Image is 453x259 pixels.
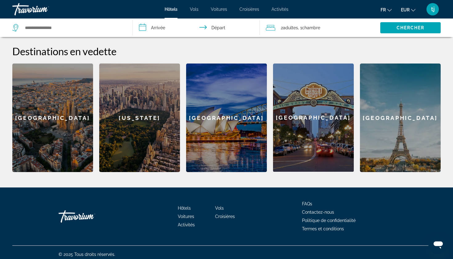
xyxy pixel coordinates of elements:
[302,226,344,231] a: Termes et conditions
[12,45,441,57] h2: Destinations en vedette
[425,3,441,16] button: User Menu
[271,7,288,12] a: Activités
[215,214,235,219] a: Croisières
[401,7,410,12] span: EUR
[360,64,441,172] a: [GEOGRAPHIC_DATA]
[283,25,298,30] span: Adultes
[431,6,435,12] span: tj
[59,207,120,226] a: Travorium
[302,218,356,223] a: Politique de confidentialité
[273,64,354,172] div: [GEOGRAPHIC_DATA]
[190,7,198,12] a: Vols
[12,64,93,172] a: [GEOGRAPHIC_DATA]
[239,7,259,12] a: Croisières
[260,18,380,37] button: Travelers: 2 adults, 0 children
[302,210,334,215] a: Contactez-nous
[381,5,392,14] button: Change language
[59,252,115,257] span: © 2025 Tous droits réservés.
[397,25,425,30] span: Chercher
[273,64,354,172] a: [GEOGRAPHIC_DATA]
[281,23,298,32] span: 2
[178,214,194,219] a: Voitures
[302,25,320,30] span: Chambre
[298,23,320,32] span: , 1
[428,234,448,254] iframe: Bouton de lancement de la fenêtre de messagerie
[215,206,224,211] a: Vols
[165,7,178,12] a: Hôtels
[380,22,441,33] button: Chercher
[302,201,312,206] a: FAQs
[12,1,74,17] a: Travorium
[401,5,415,14] button: Change currency
[211,7,227,12] a: Voitures
[99,64,180,172] a: [US_STATE]
[186,64,267,172] a: [GEOGRAPHIC_DATA]
[133,18,259,37] button: Check in and out dates
[178,206,191,211] a: Hôtels
[381,7,386,12] span: fr
[178,222,195,227] a: Activités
